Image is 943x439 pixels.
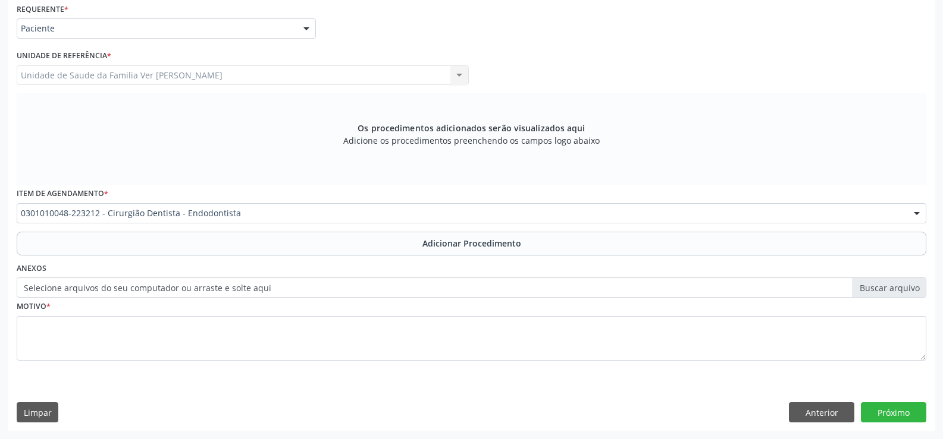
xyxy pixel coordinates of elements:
label: Unidade de referência [17,47,111,65]
button: Adicionar Procedimento [17,232,926,255]
span: Paciente [21,23,292,34]
span: Adicionar Procedimento [422,237,521,249]
label: Anexos [17,260,46,278]
span: 0301010048-223212 - Cirurgião Dentista - Endodontista [21,207,902,219]
button: Anterior [789,402,854,422]
button: Próximo [861,402,926,422]
label: Item de agendamento [17,185,108,203]
span: Adicione os procedimentos preenchendo os campos logo abaixo [343,134,600,147]
span: Os procedimentos adicionados serão visualizados aqui [358,122,585,134]
label: Motivo [17,298,51,316]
